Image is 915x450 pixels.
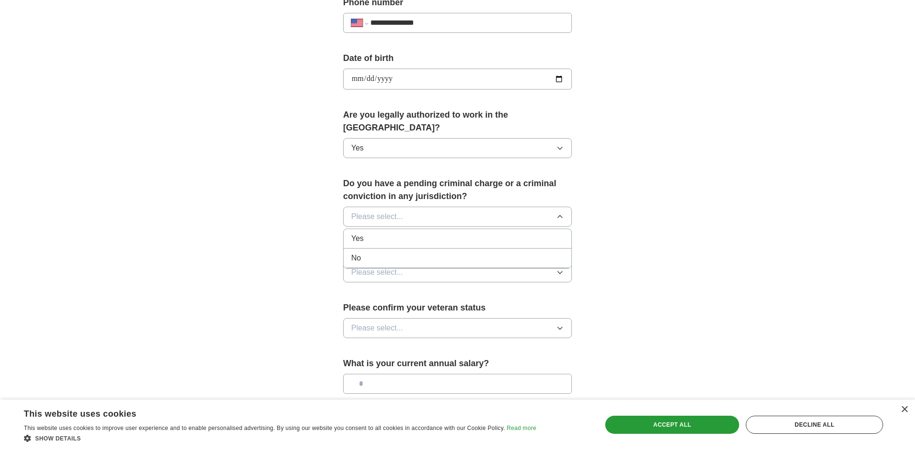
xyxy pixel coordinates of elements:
div: Accept all [605,416,740,434]
a: Read more, opens a new window [507,425,536,431]
label: Are you legally authorized to work in the [GEOGRAPHIC_DATA]? [343,109,572,134]
span: Please select... [351,322,403,334]
button: Please select... [343,207,572,227]
label: Please confirm your veteran status [343,301,572,314]
label: What is your current annual salary? [343,357,572,370]
span: This website uses cookies to improve user experience and to enable personalised advertising. By u... [24,425,505,431]
span: Please select... [351,211,403,222]
span: Yes [351,142,364,154]
label: Date of birth [343,52,572,65]
button: Please select... [343,318,572,338]
div: Show details [24,433,536,443]
span: Please select... [351,267,403,278]
span: Yes [351,233,364,244]
div: Decline all [746,416,883,434]
button: Please select... [343,262,572,282]
label: Do you have a pending criminal charge or a criminal conviction in any jurisdiction? [343,177,572,203]
button: Yes [343,138,572,158]
div: Close [901,406,908,413]
span: Show details [35,435,81,442]
div: This website uses cookies [24,405,512,420]
span: No [351,252,361,264]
